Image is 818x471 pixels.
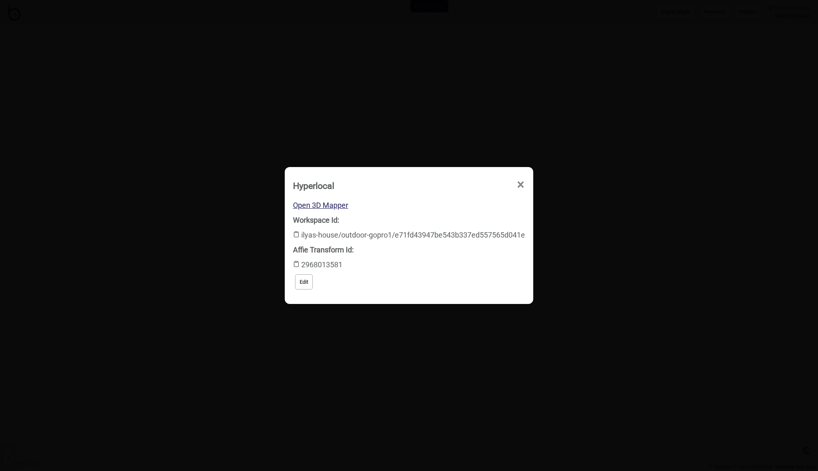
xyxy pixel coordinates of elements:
[516,171,525,198] span: ×
[293,216,339,224] strong: Workspace Id:
[295,274,313,290] button: Edit
[293,201,348,210] a: Open 3D Mapper
[293,245,354,254] strong: Affie Transform Id:
[293,177,334,195] div: Hyperlocal
[293,213,525,243] div: ilyas-house/outdoor-gopro1/e71fd43947be543b337ed557565d041e
[293,243,525,272] div: 2968013581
